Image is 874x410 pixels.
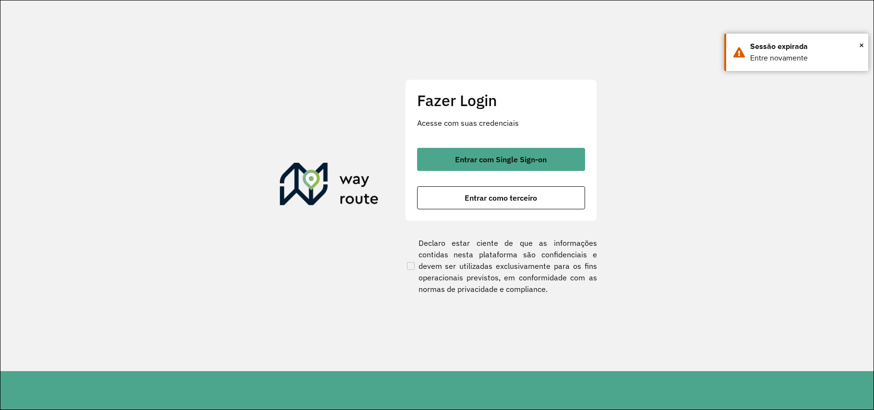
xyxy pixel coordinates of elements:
[750,52,861,64] div: Entre novamente
[417,91,585,109] h2: Fazer Login
[859,38,864,52] span: ×
[417,148,585,171] button: button
[405,237,597,295] label: Declaro estar ciente de que as informações contidas nesta plataforma são confidenciais e devem se...
[417,117,585,129] p: Acesse com suas credenciais
[859,38,864,52] button: Close
[280,163,379,209] img: Roteirizador AmbevTech
[417,186,585,209] button: button
[455,156,547,163] span: Entrar com Single Sign-on
[465,194,537,202] span: Entrar como terceiro
[750,41,861,52] div: Sessão expirada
